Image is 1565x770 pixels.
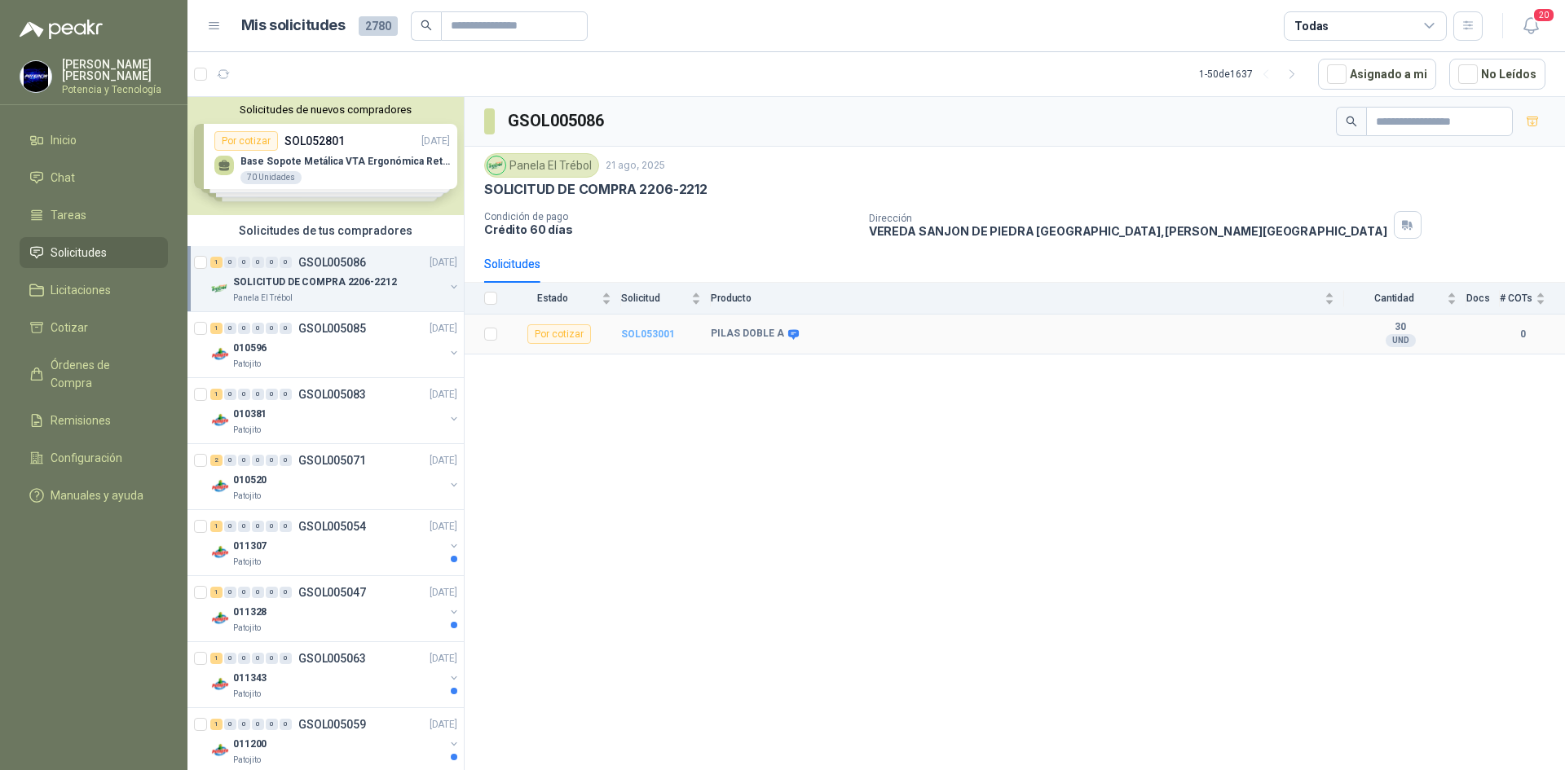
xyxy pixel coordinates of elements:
p: SOLICITUD DE COMPRA 2206-2212 [484,181,708,198]
div: 1 [210,521,223,532]
p: [DATE] [430,585,457,601]
span: Chat [51,169,75,187]
a: Configuración [20,442,168,473]
th: Cantidad [1344,283,1466,315]
p: Potencia y Tecnología [62,85,168,95]
th: Solicitud [621,283,711,315]
a: 1 0 0 0 0 0 GSOL005085[DATE] Company Logo010596Patojito [210,319,461,371]
span: search [421,20,432,31]
img: Company Logo [210,345,230,364]
div: 0 [224,587,236,598]
h1: Mis solicitudes [241,14,346,37]
a: Solicitudes [20,237,168,268]
p: GSOL005071 [298,455,366,466]
b: 0 [1500,327,1545,342]
div: 0 [238,719,250,730]
p: GSOL005063 [298,653,366,664]
div: Solicitudes [484,255,540,273]
p: 010520 [233,473,267,488]
p: [DATE] [430,321,457,337]
div: 0 [280,719,292,730]
p: GSOL005083 [298,389,366,400]
a: Manuales y ayuda [20,480,168,511]
span: Estado [507,293,598,304]
a: Chat [20,162,168,193]
div: 0 [266,653,278,664]
th: Producto [711,283,1344,315]
p: GSOL005054 [298,521,366,532]
div: 0 [280,653,292,664]
p: GSOL005059 [298,719,366,730]
span: Cantidad [1344,293,1444,304]
span: Licitaciones [51,281,111,299]
span: Inicio [51,131,77,149]
p: [DATE] [430,255,457,271]
span: Producto [711,293,1321,304]
b: 30 [1344,321,1457,334]
div: 0 [266,521,278,532]
div: 0 [238,257,250,268]
div: 0 [252,323,264,334]
div: 0 [280,587,292,598]
a: Cotizar [20,312,168,343]
div: 0 [252,455,264,466]
img: Logo peakr [20,20,103,39]
div: 0 [266,257,278,268]
button: 20 [1516,11,1545,41]
div: 0 [224,521,236,532]
p: 011307 [233,539,267,554]
div: Por cotizar [527,324,591,344]
div: 1 [210,323,223,334]
img: Company Logo [210,609,230,628]
img: Company Logo [210,477,230,496]
a: 1 0 0 0 0 0 GSOL005086[DATE] Company LogoSOLICITUD DE COMPRA 2206-2212Panela El Trébol [210,253,461,305]
div: Solicitudes de nuevos compradoresPor cotizarSOL052801[DATE] Base Sopote Metálica VTA Ergonómica R... [187,97,464,215]
span: Manuales y ayuda [51,486,143,504]
p: GSOL005086 [298,257,366,268]
p: Patojito [233,424,261,437]
p: GSOL005085 [298,323,366,334]
p: Crédito 60 días [484,222,856,236]
p: 011200 [233,737,267,752]
div: Todas [1294,17,1329,35]
p: Patojito [233,556,261,569]
a: Remisiones [20,405,168,436]
p: 010596 [233,341,267,356]
p: Patojito [233,490,261,503]
div: 0 [238,587,250,598]
div: 0 [224,653,236,664]
div: 0 [252,521,264,532]
span: 2780 [359,16,398,36]
div: UND [1386,334,1416,347]
span: Configuración [51,449,122,467]
div: 0 [252,257,264,268]
a: SOL053001 [621,328,675,340]
div: 0 [280,455,292,466]
p: Panela El Trébol [233,292,293,305]
p: Dirección [869,213,1387,224]
p: Patojito [233,358,261,371]
span: search [1346,116,1357,127]
p: Patojito [233,754,261,767]
span: Cotizar [51,319,88,337]
div: 2 [210,455,223,466]
a: 1 0 0 0 0 0 GSOL005047[DATE] Company Logo011328Patojito [210,583,461,635]
b: PILAS DOBLE A [711,328,784,341]
div: 0 [266,587,278,598]
div: 0 [238,653,250,664]
span: 20 [1532,7,1555,23]
div: 0 [224,257,236,268]
img: Company Logo [210,543,230,562]
img: Company Logo [210,279,230,298]
p: GSOL005047 [298,587,366,598]
div: 0 [280,389,292,400]
div: 1 [210,653,223,664]
div: 0 [224,719,236,730]
th: # COTs [1500,283,1565,315]
div: 0 [266,389,278,400]
p: 21 ago, 2025 [606,158,665,174]
p: [PERSON_NAME] [PERSON_NAME] [62,59,168,81]
button: No Leídos [1449,59,1545,90]
p: [DATE] [430,651,457,667]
